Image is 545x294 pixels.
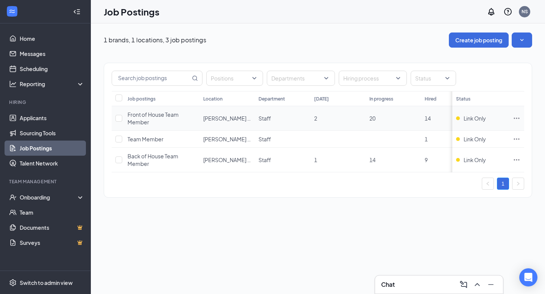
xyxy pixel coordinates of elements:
[20,61,84,76] a: Scheduling
[20,193,78,201] div: Onboarding
[20,125,84,141] a: Sourcing Tools
[473,280,482,289] svg: ChevronUp
[9,279,17,286] svg: Settings
[9,193,17,201] svg: UserCheck
[20,141,84,156] a: Job Postings
[512,32,532,48] button: SmallChevronDown
[471,279,483,291] button: ChevronUp
[112,71,190,85] input: Search job postings
[482,178,494,190] button: left
[485,279,497,291] button: Minimize
[522,8,528,15] div: NS
[104,36,206,44] p: 1 brands, 1 locations, 3 job postings
[20,80,85,88] div: Reporting
[258,136,271,142] span: Staff
[487,7,496,16] svg: Notifications
[425,156,428,163] span: 9
[369,115,375,122] span: 20
[314,115,317,122] span: 2
[20,279,73,286] div: Switch to admin view
[104,5,159,18] h1: Job Postings
[199,106,255,131] td: Truett's Chick-fil-A - Woodstock
[452,91,509,106] th: Status
[464,135,486,143] span: Link Only
[199,131,255,148] td: Truett's Chick-fil-A - Woodstock
[20,31,84,46] a: Home
[497,178,509,189] a: 1
[192,75,198,81] svg: MagnifyingGlass
[9,80,17,88] svg: Analysis
[449,32,509,48] button: Create job posting
[512,178,524,190] li: Next Page
[314,156,317,163] span: 1
[8,8,16,15] svg: WorkstreamLogo
[255,131,310,148] td: Staff
[128,153,178,167] span: Back of House Team Member
[497,178,509,190] li: 1
[258,96,285,102] div: Department
[258,115,271,122] span: Staff
[203,115,378,122] span: [PERSON_NAME] [DEMOGRAPHIC_DATA]-fil-A - [GEOGRAPHIC_DATA]
[20,220,84,235] a: DocumentsCrown
[464,156,486,164] span: Link Only
[425,115,431,122] span: 14
[366,91,421,106] th: In progress
[516,181,520,186] span: right
[519,268,537,286] div: Open Intercom Messenger
[503,7,512,16] svg: QuestionInfo
[513,135,520,143] svg: Ellipses
[20,235,84,250] a: SurveysCrown
[486,181,490,186] span: left
[20,46,84,61] a: Messages
[20,205,84,220] a: Team
[464,115,486,122] span: Link Only
[9,99,83,105] div: Hiring
[459,280,468,289] svg: ComposeMessage
[255,106,310,131] td: Staff
[9,178,83,185] div: Team Management
[128,96,156,102] div: Job postings
[518,36,526,44] svg: SmallChevronDown
[381,280,395,289] h3: Chat
[203,96,223,102] div: Location
[486,280,495,289] svg: Minimize
[482,178,494,190] li: Previous Page
[513,156,520,164] svg: Ellipses
[128,136,163,142] span: Team Member
[425,136,428,142] span: 1
[203,156,378,163] span: [PERSON_NAME] [DEMOGRAPHIC_DATA]-fil-A - [GEOGRAPHIC_DATA]
[421,91,476,106] th: Hired
[458,279,470,291] button: ComposeMessage
[258,156,271,163] span: Staff
[20,110,84,125] a: Applicants
[512,178,524,190] button: right
[513,115,520,122] svg: Ellipses
[20,156,84,171] a: Talent Network
[203,136,378,142] span: [PERSON_NAME] [DEMOGRAPHIC_DATA]-fil-A - [GEOGRAPHIC_DATA]
[73,8,81,15] svg: Collapse
[255,148,310,172] td: Staff
[199,148,255,172] td: Truett's Chick-fil-A - Woodstock
[128,111,179,125] span: Front of House Team Member
[310,91,366,106] th: [DATE]
[369,156,375,163] span: 14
